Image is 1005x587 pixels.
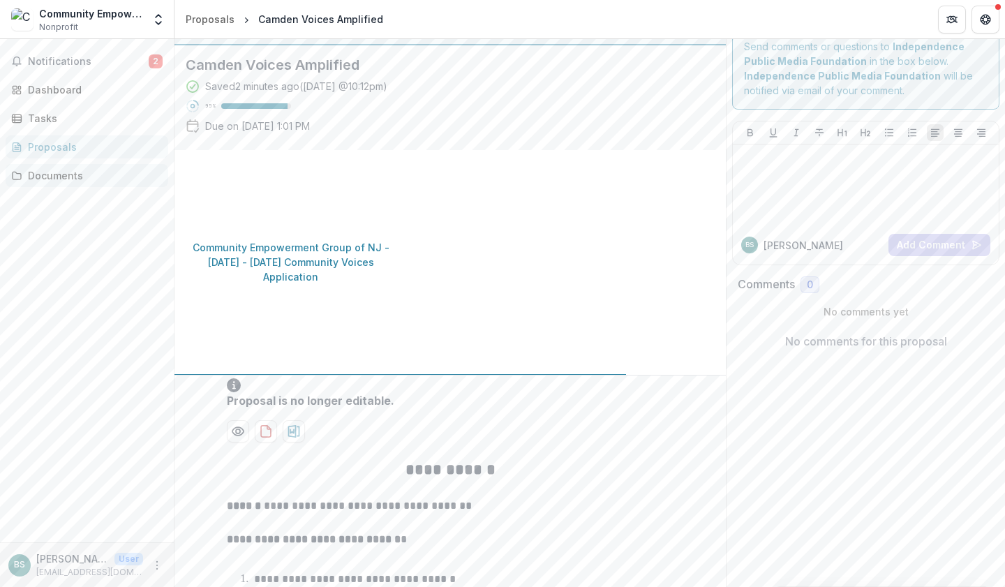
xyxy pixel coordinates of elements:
[227,392,668,409] div: Proposal is no longer editable.
[807,279,813,291] span: 0
[788,124,805,141] button: Italicize
[811,124,828,141] button: Strike
[764,238,843,253] p: [PERSON_NAME]
[744,70,941,82] strong: Independence Public Media Foundation
[834,124,851,141] button: Heading 1
[39,21,78,34] span: Nonprofit
[973,124,990,141] button: Align Right
[258,12,383,27] div: Camden Voices Amplified
[186,240,396,284] p: Community Empowerment Group of NJ - [DATE] - [DATE] Community Voices Application
[785,333,947,350] p: No comments for this proposal
[227,420,249,443] button: Preview 965f821f-50f4-449c-9e63-66dc2a6711af-0.pdf
[205,119,310,133] p: Due on [DATE] 1:01 PM
[738,304,994,319] p: No comments yet
[36,551,109,566] p: [PERSON_NAME]
[6,50,168,73] button: Notifications2
[6,164,168,187] a: Documents
[180,9,240,29] a: Proposals
[904,124,921,141] button: Ordered List
[6,78,168,101] a: Dashboard
[28,56,149,68] span: Notifications
[180,9,389,29] nav: breadcrumb
[927,124,944,141] button: Align Left
[186,57,692,73] h2: Camden Voices Amplified
[6,135,168,158] a: Proposals
[36,566,143,579] p: [EMAIL_ADDRESS][DOMAIN_NAME]
[938,6,966,34] button: Partners
[881,124,898,141] button: Bullet List
[765,124,782,141] button: Underline
[732,27,999,110] div: Send comments or questions to in the box below. will be notified via email of your comment.
[28,168,157,183] div: Documents
[205,101,216,111] p: 95 %
[283,420,305,443] button: download-proposal
[28,140,157,154] div: Proposals
[742,124,759,141] button: Bold
[149,6,168,34] button: Open entity switcher
[28,82,157,97] div: Dashboard
[888,234,990,256] button: Add Comment
[149,54,163,68] span: 2
[205,79,387,94] div: Saved 2 minutes ago ( [DATE] @ 10:12pm )
[186,12,234,27] div: Proposals
[14,560,25,570] div: Byheijja Sabree
[950,124,967,141] button: Align Center
[255,420,277,443] button: download-proposal
[971,6,999,34] button: Get Help
[114,553,143,565] p: User
[745,242,754,248] div: Byheijja Sabree
[39,6,143,21] div: Community Empowerment Group of [GEOGRAPHIC_DATA]
[11,8,33,31] img: Community Empowerment Group of NJ
[738,278,795,291] h2: Comments
[149,557,165,574] button: More
[6,107,168,130] a: Tasks
[28,111,157,126] div: Tasks
[857,124,874,141] button: Heading 2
